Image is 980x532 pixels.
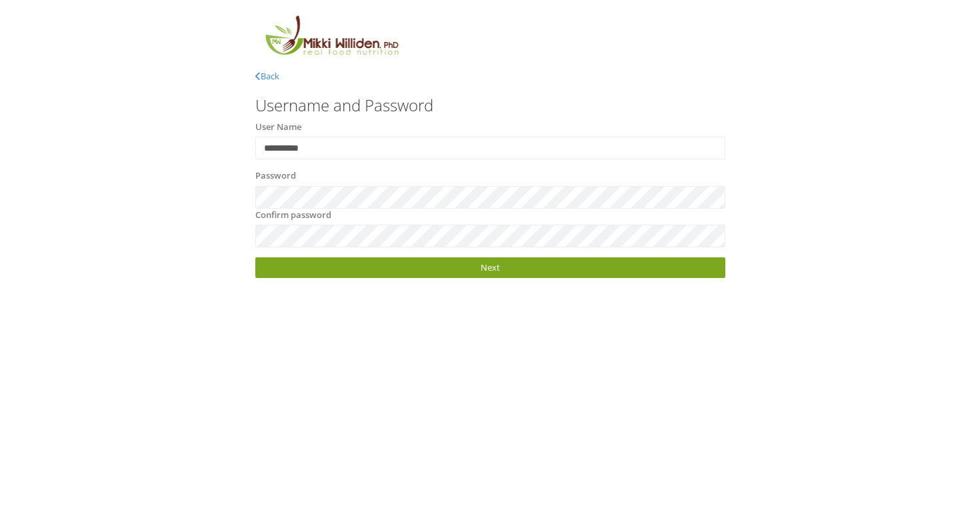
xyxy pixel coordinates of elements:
[255,13,407,63] img: MikkiLogoMain.png
[255,70,279,82] a: Back
[255,97,725,114] h3: Username and Password
[255,169,296,183] label: Password
[255,257,725,278] a: Next
[255,209,331,222] label: Confirm password
[255,121,301,134] label: User Name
